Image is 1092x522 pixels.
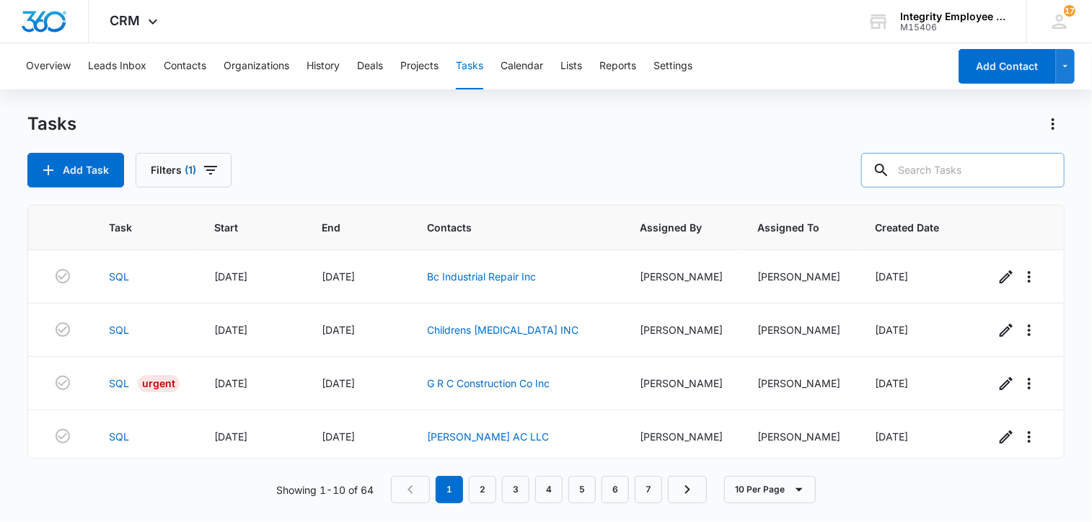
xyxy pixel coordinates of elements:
span: [DATE] [875,270,908,283]
a: SQL [109,376,129,391]
span: [DATE] [322,324,355,336]
span: End [322,220,372,235]
div: account name [900,11,1005,22]
span: CRM [110,13,141,28]
button: Add Contact [959,49,1056,84]
a: Page 7 [635,476,662,503]
span: Assigned To [757,220,819,235]
button: Contacts [164,43,206,89]
span: Task [109,220,159,235]
div: [PERSON_NAME] [757,322,840,337]
a: Page 5 [568,476,596,503]
div: notifications count [1064,5,1075,17]
em: 1 [436,476,463,503]
span: [DATE] [875,377,908,389]
span: [DATE] [214,270,247,283]
button: Overview [26,43,71,89]
div: account id [900,22,1005,32]
button: Settings [653,43,692,89]
nav: Pagination [391,476,707,503]
button: Organizations [224,43,289,89]
div: [PERSON_NAME] [757,429,840,444]
span: (1) [185,165,196,175]
div: [PERSON_NAME] [640,322,723,337]
div: [PERSON_NAME] [757,269,840,284]
p: Showing 1-10 of 64 [276,482,374,497]
input: Search Tasks [861,153,1065,187]
button: Calendar [501,43,543,89]
a: Page 6 [602,476,629,503]
a: Page 3 [502,476,529,503]
span: [DATE] [875,430,908,443]
a: SQL [109,322,129,337]
span: [DATE] [322,270,355,283]
a: Page 4 [535,476,563,503]
button: Actions [1042,112,1065,136]
button: Tasks [456,43,483,89]
a: G R C Construction Co Inc [428,377,550,389]
div: Urgent [138,375,180,392]
button: Reports [599,43,636,89]
span: Contacts [428,220,585,235]
button: Add Task [27,153,124,187]
button: Lists [560,43,582,89]
button: 10 Per Page [724,476,816,503]
span: [DATE] [214,377,247,389]
a: Childrens [MEDICAL_DATA] INC [428,324,579,336]
span: Created Date [875,220,939,235]
button: Leads Inbox [88,43,146,89]
div: [PERSON_NAME] [640,429,723,444]
span: Assigned By [640,220,702,235]
button: Projects [400,43,439,89]
h1: Tasks [27,113,76,135]
span: [DATE] [322,430,355,443]
span: [DATE] [875,324,908,336]
a: SQL [109,429,129,444]
a: [PERSON_NAME] AC LLC [428,430,550,443]
button: Filters(1) [136,153,232,187]
div: [PERSON_NAME] [640,269,723,284]
div: [PERSON_NAME] [640,376,723,391]
a: SQL [109,269,129,284]
span: Start [214,220,266,235]
div: [PERSON_NAME] [757,376,840,391]
a: Bc Industrial Repair Inc [428,270,537,283]
span: [DATE] [322,377,355,389]
button: Deals [357,43,383,89]
span: [DATE] [214,430,247,443]
span: [DATE] [214,324,247,336]
button: History [307,43,340,89]
span: 17 [1064,5,1075,17]
a: Next Page [668,476,707,503]
a: Page 2 [469,476,496,503]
